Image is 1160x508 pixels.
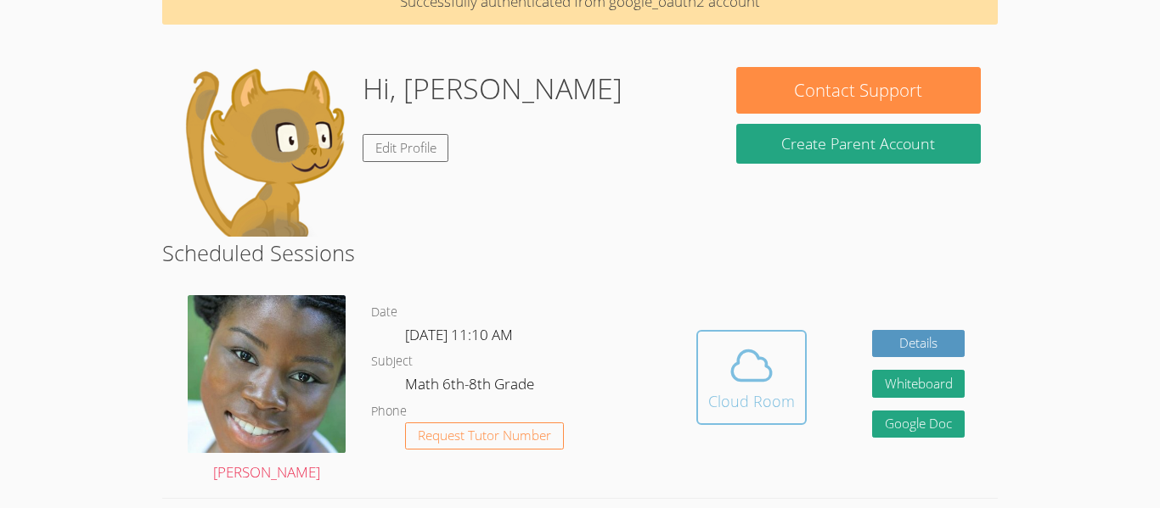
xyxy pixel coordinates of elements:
[188,295,346,485] a: [PERSON_NAME]
[371,401,407,422] dt: Phone
[736,67,981,114] button: Contact Support
[179,67,349,237] img: default.png
[405,372,538,401] dd: Math 6th-8th Grade
[736,124,981,164] button: Create Parent Account
[405,325,513,344] span: [DATE] 11:10 AM
[405,422,564,450] button: Request Tutor Number
[363,67,622,110] h1: Hi, [PERSON_NAME]
[872,410,966,438] a: Google Doc
[418,429,551,442] span: Request Tutor Number
[696,330,807,425] button: Cloud Room
[371,351,413,372] dt: Subject
[188,295,346,453] img: 1000004422.jpg
[708,389,795,413] div: Cloud Room
[162,237,998,269] h2: Scheduled Sessions
[872,330,966,358] a: Details
[371,302,397,323] dt: Date
[363,134,449,162] a: Edit Profile
[872,370,966,398] button: Whiteboard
